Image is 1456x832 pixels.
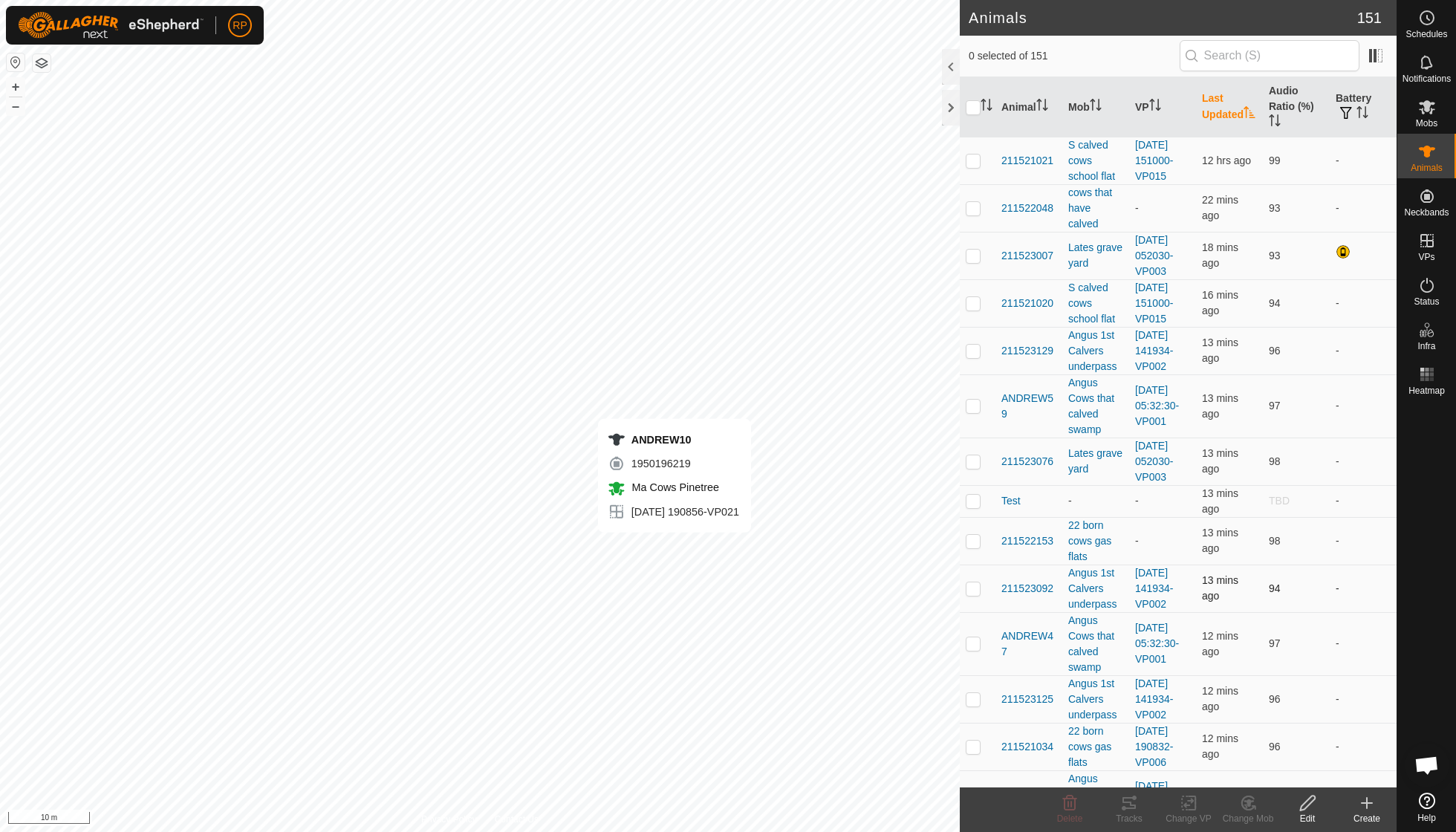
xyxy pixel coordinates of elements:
th: Animal [995,77,1062,137]
div: Angus 1st Calvers underpass [1068,328,1123,374]
span: 98 [1269,455,1281,467]
span: 20 Sep 2025 at 7:18 PM [1202,487,1238,515]
span: 20 Sep 2025 at 7:13 PM [1202,241,1238,269]
td: - [1330,565,1397,612]
app-display-virtual-paddock-transition: - [1135,202,1139,214]
a: Contact Us [495,813,539,826]
span: Delete [1057,813,1083,824]
a: [DATE] 05:32:30-VP001 [1135,780,1179,823]
th: Last Updated [1196,77,1263,137]
td: - [1330,279,1397,327]
span: 211523125 [1001,692,1053,707]
a: [DATE] 141934-VP002 [1135,567,1173,610]
span: 94 [1269,582,1281,594]
span: 96 [1269,741,1281,753]
input: Search (S) [1180,40,1359,71]
div: Create [1337,812,1397,825]
span: 211521034 [1001,739,1053,755]
th: VP [1129,77,1196,137]
span: 211521020 [1001,296,1053,311]
span: 99 [1269,155,1281,166]
div: Lates grave yard [1068,240,1123,271]
span: 20 Sep 2025 at 7:18 PM [1202,392,1238,420]
span: 211522048 [1001,201,1053,216]
span: 0 selected of 151 [969,48,1180,64]
p-sorticon: Activate to sort [1090,101,1102,113]
span: VPs [1418,253,1434,261]
span: Status [1414,297,1439,306]
div: 1950196219 [608,455,739,472]
th: Mob [1062,77,1129,137]
td: - [1330,723,1397,770]
p-sorticon: Activate to sort [981,101,992,113]
span: 211523129 [1001,343,1053,359]
span: 94 [1269,297,1281,309]
td: - [1330,374,1397,438]
span: 20 Sep 2025 at 7:18 PM [1202,685,1238,712]
div: cows that have calved [1068,185,1123,232]
button: + [7,78,25,96]
td: - [1330,675,1397,723]
a: [DATE] 190832-VP006 [1135,725,1173,768]
span: ANDREW59 [1001,391,1056,422]
td: - [1330,327,1397,374]
div: 22 born cows gas flats [1068,518,1123,565]
span: Schedules [1405,30,1447,39]
div: Angus Cows that calved swamp [1068,613,1123,675]
span: RP [233,18,247,33]
span: 20 Sep 2025 at 7:18 PM [1202,630,1238,657]
div: Angus Cows that calved swamp [1068,375,1123,438]
div: Angus 1st Calvers underpass [1068,676,1123,723]
span: Heatmap [1408,386,1445,395]
img: Gallagher Logo [18,12,204,39]
span: 93 [1269,250,1281,261]
td: - [1330,137,1397,184]
span: Neckbands [1404,208,1449,217]
th: Battery [1330,77,1397,137]
div: [DATE] 190856-VP021 [608,503,739,521]
th: Audio Ratio (%) [1263,77,1330,137]
span: 93 [1269,202,1281,214]
a: [DATE] 052030-VP003 [1135,234,1173,277]
div: Change Mob [1218,812,1278,825]
span: Help [1417,813,1436,822]
h2: Animals [969,9,1357,27]
div: S calved cows school flat [1068,137,1123,184]
a: Help [1397,787,1456,828]
div: Edit [1278,812,1337,825]
p-sorticon: Activate to sort [1269,117,1281,129]
p-sorticon: Activate to sort [1036,101,1048,113]
td: - [1330,517,1397,565]
a: [DATE] 05:32:30-VP001 [1135,384,1179,427]
span: 97 [1269,400,1281,412]
a: [DATE] 151000-VP015 [1135,282,1173,325]
div: ANDREW10 [608,431,739,449]
span: 20 Sep 2025 at 7:18 PM [1202,337,1238,364]
span: 151 [1357,7,1382,29]
span: 97 [1269,637,1281,649]
span: Notifications [1403,74,1451,83]
span: ANDREW47 [1001,628,1056,660]
span: TBD [1269,495,1290,507]
a: [DATE] 05:32:30-VP001 [1135,622,1179,665]
span: 96 [1269,345,1281,357]
app-display-virtual-paddock-transition: - [1135,495,1139,507]
div: Open chat [1405,743,1449,787]
div: Angus 1st Calvers underpass [1068,565,1123,612]
span: 211523007 [1001,248,1053,264]
app-display-virtual-paddock-transition: - [1135,535,1139,547]
td: - [1330,485,1397,517]
div: - [1068,493,1123,509]
span: Animals [1411,163,1443,172]
div: S calved cows school flat [1068,280,1123,327]
span: 20 Sep 2025 at 7:18 PM [1202,732,1238,760]
p-sorticon: Activate to sort [1356,108,1368,120]
div: Tracks [1099,812,1159,825]
button: – [7,97,25,115]
span: Infra [1417,342,1435,351]
span: Ma Cows Pinetree [628,481,719,493]
span: 96 [1269,693,1281,705]
span: 211523076 [1001,454,1053,469]
a: [DATE] 151000-VP015 [1135,139,1173,182]
span: 20 Sep 2025 at 7:08 PM [1202,194,1238,221]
